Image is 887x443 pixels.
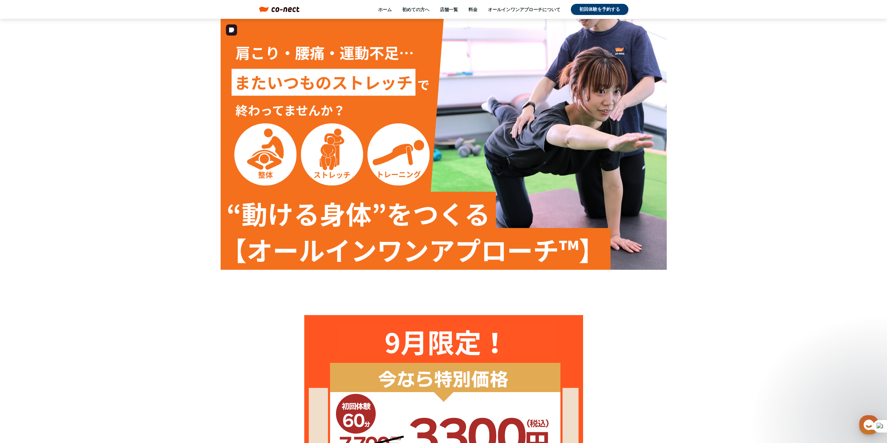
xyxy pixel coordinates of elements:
[378,6,392,13] a: ホーム
[440,6,458,13] a: 店舗一覧
[402,6,429,13] a: 初めての方へ
[488,6,560,13] a: オールインワンアプローチについて
[571,4,628,15] a: 初回体験を予約する
[468,6,477,13] a: 料金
